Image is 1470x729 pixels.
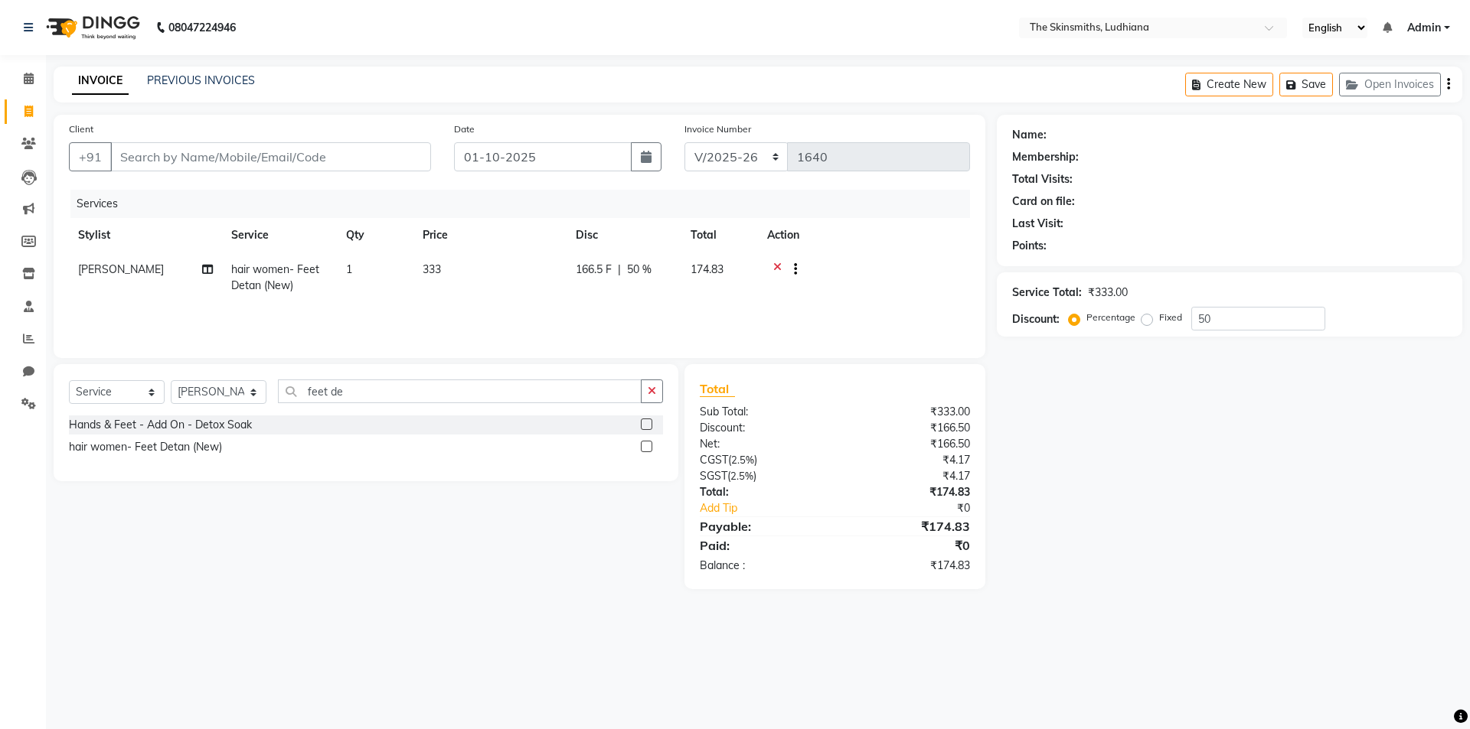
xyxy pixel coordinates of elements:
div: Discount: [1012,311,1060,327]
th: Service [222,218,337,252]
th: Disc [567,218,681,252]
div: Total Visits: [1012,171,1073,187]
label: Percentage [1086,311,1135,324]
div: Payable: [688,517,835,535]
th: Qty [337,218,413,252]
div: Total: [688,484,835,500]
span: CGST [700,453,728,467]
div: Services [70,190,982,218]
div: ₹0 [835,536,981,555]
span: 50 % [627,262,652,278]
input: Search by Name/Mobile/Email/Code [110,142,431,171]
label: Fixed [1159,311,1182,324]
span: Admin [1407,20,1441,36]
label: Date [454,122,475,136]
span: Total [700,381,735,397]
span: 2.5% [730,470,753,482]
div: Net: [688,436,835,452]
span: SGST [700,469,727,483]
div: Hands & Feet - Add On - Detox Soak [69,417,252,433]
div: ₹333.00 [835,404,981,420]
th: Action [758,218,970,252]
div: Service Total: [1012,285,1082,301]
div: Last Visit: [1012,216,1063,232]
div: ( ) [688,468,835,484]
button: +91 [69,142,112,171]
div: ₹0 [859,500,981,516]
span: 333 [423,262,441,276]
button: Save [1279,73,1333,96]
b: 08047224946 [168,6,236,49]
th: Price [413,218,567,252]
span: | [618,262,621,278]
th: Total [681,218,758,252]
a: PREVIOUS INVOICES [147,73,255,87]
img: logo [39,6,144,49]
div: ₹174.83 [835,517,981,535]
th: Stylist [69,218,222,252]
div: Points: [1012,238,1047,254]
div: Sub Total: [688,404,835,420]
span: 1 [346,262,352,276]
div: Discount: [688,420,835,436]
div: Paid: [688,536,835,555]
label: Client [69,122,93,136]
span: 166.5 F [576,262,612,278]
div: Balance : [688,558,835,574]
button: Open Invoices [1339,73,1441,96]
span: hair women- Feet Detan (New) [231,262,319,292]
div: Membership: [1012,149,1079,165]
div: Name: [1012,127,1047,143]
div: ₹174.83 [835,484,981,500]
a: INVOICE [72,67,129,95]
div: ₹174.83 [835,558,981,574]
span: 2.5% [731,454,754,466]
div: Card on file: [1012,194,1075,210]
div: ( ) [688,452,835,468]
div: hair women- Feet Detan (New) [69,439,222,455]
div: ₹4.17 [835,452,981,468]
div: ₹166.50 [835,420,981,436]
button: Create New [1185,73,1273,96]
div: ₹4.17 [835,468,981,484]
label: Invoice Number [684,122,751,136]
a: Add Tip [688,500,859,516]
span: [PERSON_NAME] [78,262,164,276]
div: ₹333.00 [1088,285,1128,301]
span: 174.83 [691,262,724,276]
input: Search or Scan [278,379,642,403]
div: ₹166.50 [835,436,981,452]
